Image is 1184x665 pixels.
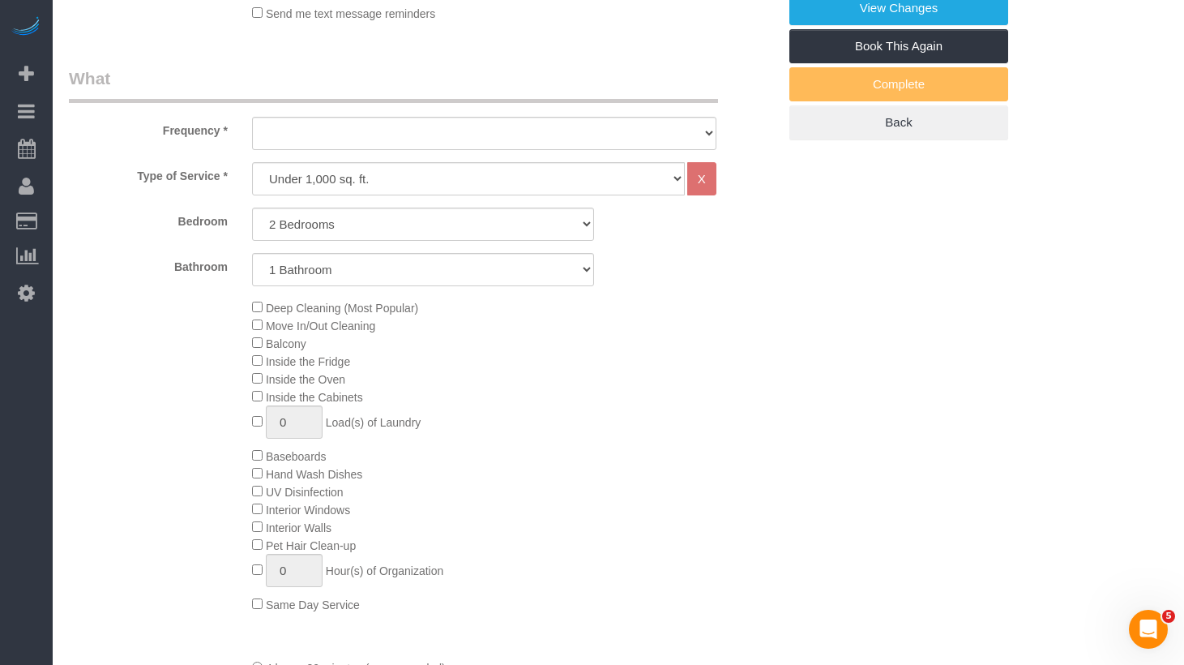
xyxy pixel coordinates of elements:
span: Pet Hair Clean-up [266,539,356,552]
span: Inside the Oven [266,373,345,386]
span: Inside the Fridge [266,355,350,368]
span: Same Day Service [266,598,360,611]
span: Baseboards [266,450,327,463]
span: Interior Walls [266,521,331,534]
span: Load(s) of Laundry [326,416,421,429]
span: Interior Windows [266,504,350,517]
img: Automaid Logo [10,16,42,39]
label: Bedroom [57,208,240,230]
span: UV Disinfection [266,486,344,499]
label: Type of Service * [57,162,240,184]
span: Send me text message reminders [266,7,435,20]
legend: What [69,66,718,103]
a: Book This Again [789,29,1008,63]
span: Hour(s) of Organization [326,564,444,577]
span: 5 [1162,610,1175,623]
label: Bathroom [57,253,240,275]
span: Move In/Out Cleaning [266,320,375,332]
a: Back [789,105,1008,139]
label: Frequency * [57,117,240,139]
span: Hand Wash Dishes [266,468,362,481]
span: Inside the Cabinets [266,391,363,404]
span: Deep Cleaning (Most Popular) [266,302,418,315]
iframe: Intercom live chat [1129,610,1168,649]
span: Balcony [266,337,306,350]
